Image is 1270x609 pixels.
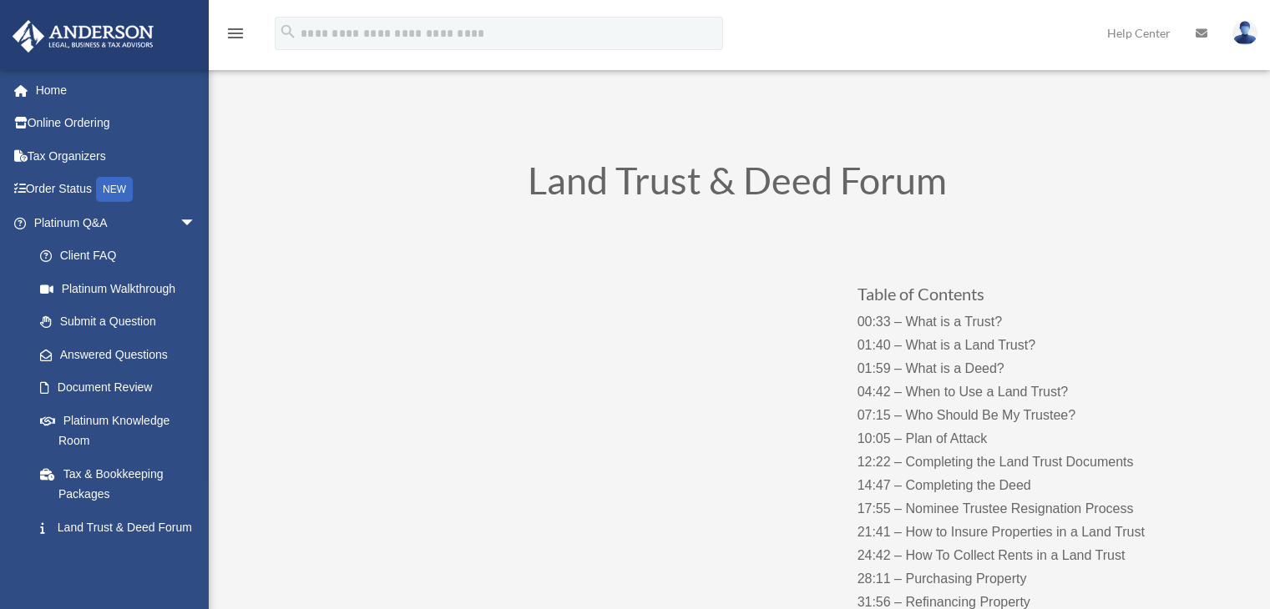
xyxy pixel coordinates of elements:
img: Anderson Advisors Platinum Portal [8,20,159,53]
a: Platinum Walkthrough [23,272,221,305]
h3: Table of Contents [858,285,1187,310]
a: Tax Organizers [12,139,221,173]
a: Platinum Knowledge Room [23,404,221,457]
a: Client FAQ [23,239,221,273]
a: Online Ordering [12,107,221,140]
a: Platinum Q&Aarrow_drop_down [12,206,221,239]
div: NEW [96,177,133,202]
a: Portal Feedback [23,544,221,577]
a: Land Trust & Deed Forum [23,511,213,544]
a: Order StatusNEW [12,173,221,207]
a: menu [225,29,245,43]
a: Submit a Question [23,305,221,339]
i: menu [225,23,245,43]
a: Answered Questions [23,338,221,371]
a: Document Review [23,371,221,405]
span: arrow_drop_down [180,206,213,240]
a: Home [12,73,221,107]
i: search [279,23,297,41]
h1: Land Trust & Deed Forum [286,162,1188,208]
img: User Pic [1232,21,1257,45]
a: Tax & Bookkeeping Packages [23,457,221,511]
